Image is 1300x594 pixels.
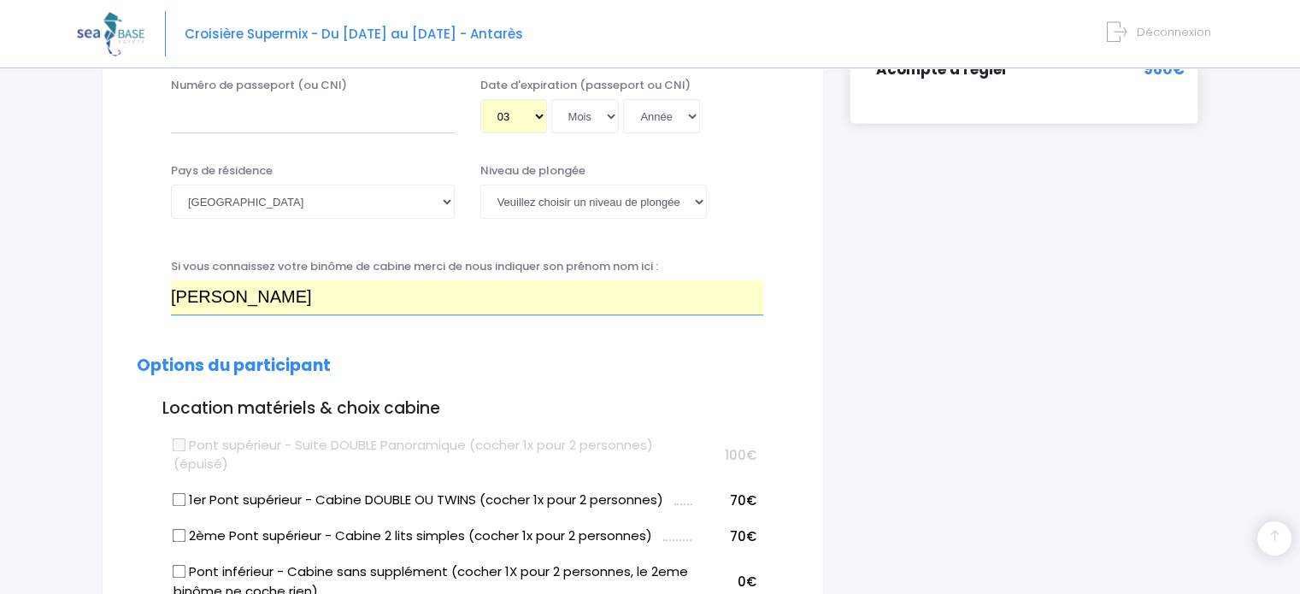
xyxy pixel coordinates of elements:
span: Déconnexion [1137,24,1211,40]
label: Numéro de passeport (ou CNI) [171,77,347,94]
input: Pont supérieur - Suite DOUBLE Panoramique (cocher 1x pour 2 personnes) (épuisé) [173,438,186,451]
label: Si vous connaissez votre binôme de cabine merci de nous indiquer son prénom nom ici : [171,258,658,275]
span: 960€ [1144,59,1185,81]
label: Pont supérieur - Suite DOUBLE Panoramique (cocher 1x pour 2 personnes) (épuisé) [174,436,692,474]
span: 100€ [725,446,756,464]
label: 2ème Pont supérieur - Cabine 2 lits simples (cocher 1x pour 2 personnes) [174,526,652,546]
h3: Location matériels & choix cabine [137,399,789,419]
label: Pays de résidence [171,162,273,179]
input: 1er Pont supérieur - Cabine DOUBLE OU TWINS (cocher 1x pour 2 personnes) [173,493,186,507]
label: Niveau de plongée [480,162,585,179]
label: 1er Pont supérieur - Cabine DOUBLE OU TWINS (cocher 1x pour 2 personnes) [174,491,663,510]
label: Date d'expiration (passeport ou CNI) [480,77,691,94]
h2: Options du participant [137,356,789,376]
span: Croisière Supermix - Du [DATE] au [DATE] - Antarès [185,25,523,43]
input: Pont inférieur - Cabine sans supplément (cocher 1X pour 2 personnes, le 2eme binôme ne coche rien) [173,565,186,579]
span: 0€ [738,573,756,591]
span: Acompte à régler [876,59,1009,79]
span: 70€ [730,527,756,545]
span: 70€ [730,491,756,509]
input: 2ème Pont supérieur - Cabine 2 lits simples (cocher 1x pour 2 personnes) [173,529,186,543]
